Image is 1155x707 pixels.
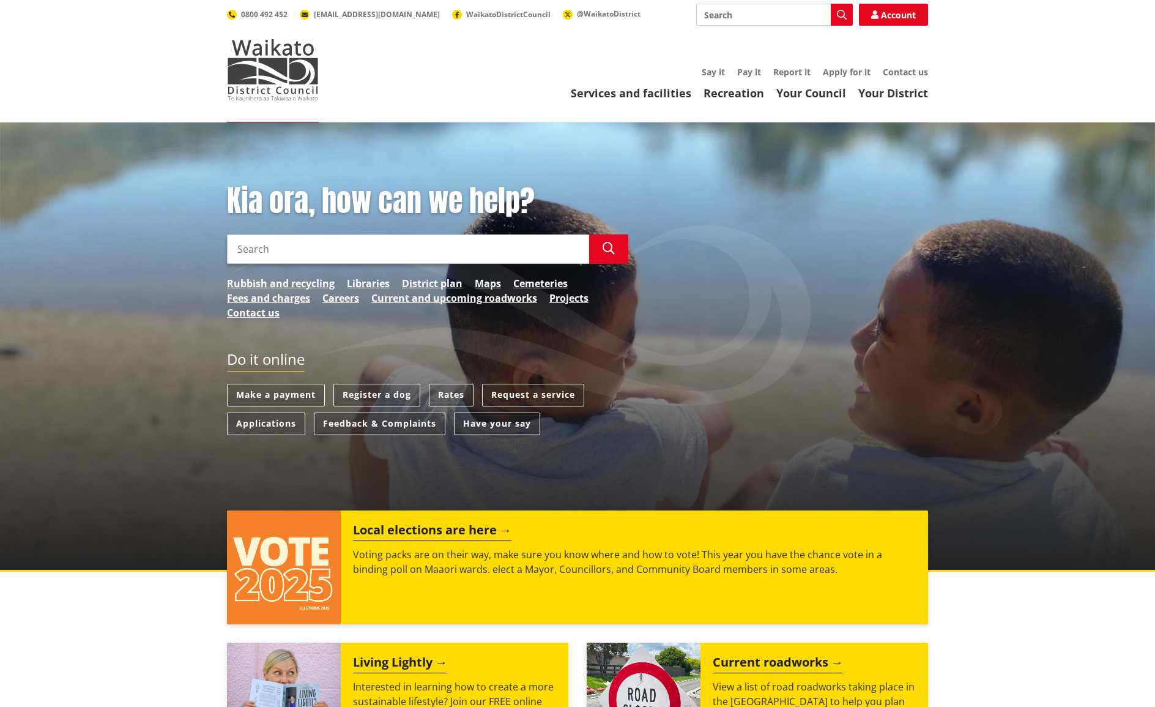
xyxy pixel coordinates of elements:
a: Careers [322,291,359,305]
span: 0800 492 452 [241,9,288,20]
a: Feedback & Complaints [314,413,445,435]
a: District plan [402,276,462,291]
a: Services and facilities [571,86,691,100]
a: Cemeteries [513,276,568,291]
a: Apply for it [823,66,871,78]
a: Applications [227,413,305,435]
a: Have your say [454,413,540,435]
h1: Kia ora, how can we help? [227,184,628,219]
a: Contact us [883,66,928,78]
a: WaikatoDistrictCouncil [452,9,551,20]
p: Voting packs are on their way, make sure you know where and how to vote! This year you have the c... [353,547,916,577]
a: Say it [702,66,725,78]
a: Projects [549,291,589,305]
h2: Living Lightly [353,655,447,673]
img: Vote 2025 [227,511,341,624]
span: WaikatoDistrictCouncil [466,9,551,20]
img: Waikato District Council - Te Kaunihera aa Takiwaa o Waikato [227,39,319,100]
h2: Current roadworks [713,655,843,673]
a: Make a payment [227,384,325,406]
a: Account [859,4,928,26]
span: @WaikatoDistrict [577,9,641,19]
h2: Do it online [227,351,305,372]
a: Rubbish and recycling [227,276,335,291]
a: Fees and charges [227,291,310,305]
h2: Local elections are here [353,523,511,541]
a: Register a dog [333,384,420,406]
a: Contact us [227,305,280,320]
input: Search input [696,4,853,26]
a: Your District [858,86,928,100]
a: Libraries [347,276,390,291]
a: [EMAIL_ADDRESS][DOMAIN_NAME] [300,9,440,20]
a: Local elections are here Voting packs are on their way, make sure you know where and how to vote!... [227,511,928,624]
a: Rates [429,384,474,406]
span: [EMAIL_ADDRESS][DOMAIN_NAME] [314,9,440,20]
a: Request a service [482,384,584,406]
a: @WaikatoDistrict [563,9,641,19]
a: Report it [773,66,811,78]
input: Search input [227,234,589,264]
a: Pay it [737,66,761,78]
a: 0800 492 452 [227,9,288,20]
a: Current and upcoming roadworks [371,291,537,305]
a: Your Council [776,86,846,100]
a: Maps [475,276,501,291]
a: Recreation [704,86,764,100]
